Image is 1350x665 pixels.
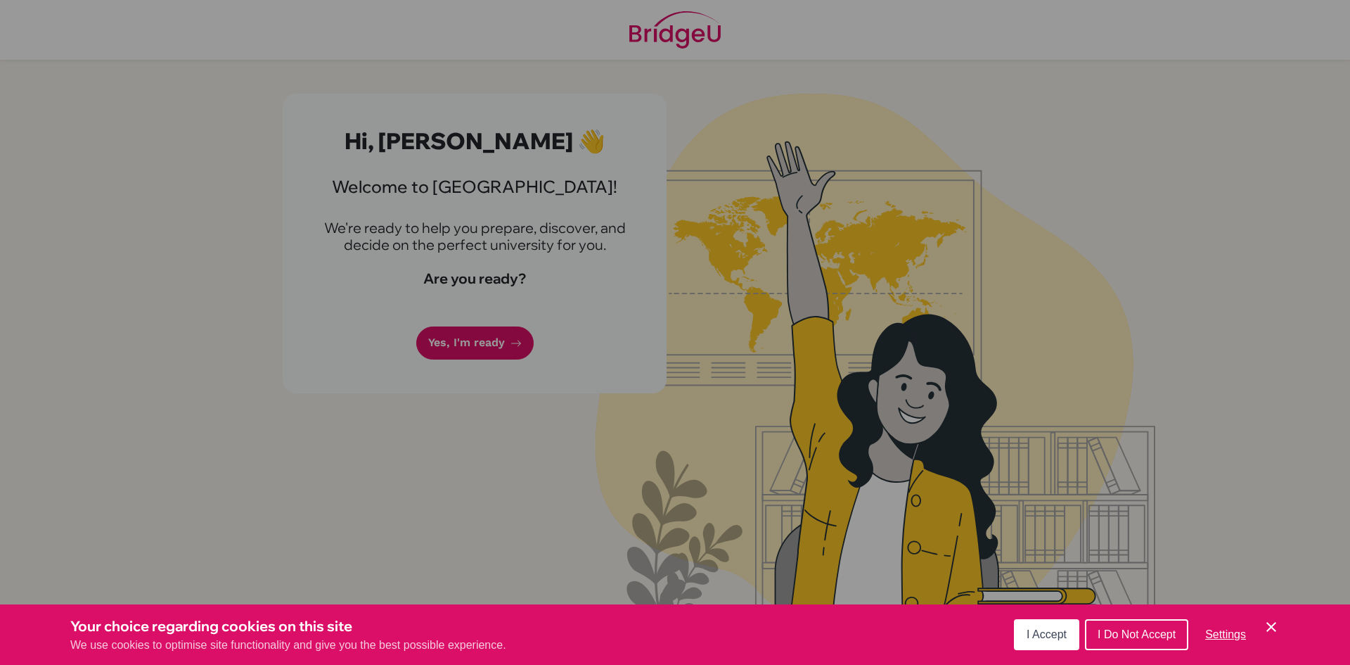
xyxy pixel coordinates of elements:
span: I Accept [1027,628,1067,640]
p: We use cookies to optimise site functionality and give you the best possible experience. [70,637,506,654]
h3: Your choice regarding cookies on this site [70,616,506,637]
button: Settings [1194,621,1257,649]
button: I Accept [1014,619,1079,650]
span: I Do Not Accept [1098,628,1176,640]
button: Save and close [1263,619,1280,635]
button: I Do Not Accept [1085,619,1188,650]
span: Settings [1205,628,1246,640]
